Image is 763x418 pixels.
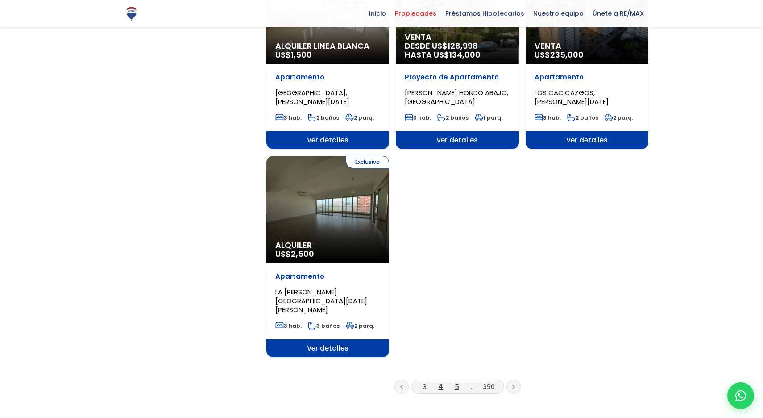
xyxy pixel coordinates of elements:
span: Venta [535,42,639,50]
span: 235,000 [550,49,584,60]
span: Inicio [365,7,390,20]
span: Alquiler [275,241,380,250]
span: 3 baños [308,322,340,330]
p: Proyecto de Apartamento [405,73,510,82]
p: Apartamento [275,73,380,82]
span: 134,000 [449,49,481,60]
a: 5 [455,382,459,391]
span: Exclusiva [346,156,389,168]
span: 1,500 [291,49,312,60]
p: Apartamento [535,73,639,82]
span: US$ [275,248,314,259]
span: Ver detalles [266,131,389,149]
span: HASTA US$ [405,50,510,59]
span: US$ [535,49,584,60]
span: DESDE US$ [405,42,510,59]
span: 2,500 [291,248,314,259]
span: 2 baños [437,114,469,121]
p: Apartamento [275,272,380,281]
span: Alquiler Linea Blanca [275,42,380,50]
span: 128,998 [448,40,478,51]
a: Exclusiva Alquiler US$2,500 Apartamento LA [PERSON_NAME][GEOGRAPHIC_DATA][DATE][PERSON_NAME] 3 ha... [266,156,389,357]
span: 3 hab. [275,322,302,330]
a: ... [471,382,475,391]
span: LA [PERSON_NAME][GEOGRAPHIC_DATA][DATE][PERSON_NAME] [275,287,367,314]
span: Venta [405,33,510,42]
span: [GEOGRAPHIC_DATA], [PERSON_NAME][DATE] [275,88,349,106]
span: Únete a RE/MAX [588,7,648,20]
span: Préstamos Hipotecarios [441,7,529,20]
a: 3 [423,382,427,391]
span: Nuestro equipo [529,7,588,20]
span: LOS CACICAZGOS, [PERSON_NAME][DATE] [535,88,609,106]
span: Ver detalles [526,131,648,149]
span: 2 baños [308,114,339,121]
span: 2 parq. [605,114,633,121]
span: 2 parq. [346,322,374,330]
span: 3 hab. [535,114,561,121]
a: 390 [483,382,495,391]
a: 4 [438,382,443,391]
span: 3 hab. [405,114,431,121]
span: 3 hab. [275,114,302,121]
span: 2 parq. [345,114,374,121]
span: 2 baños [567,114,598,121]
span: Ver detalles [396,131,518,149]
span: Propiedades [390,7,441,20]
span: 1 parq. [475,114,502,121]
span: [PERSON_NAME] HONDO ABAJO, [GEOGRAPHIC_DATA] [405,88,508,106]
img: Logo de REMAX [124,6,139,21]
span: Ver detalles [266,339,389,357]
span: US$ [275,49,312,60]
